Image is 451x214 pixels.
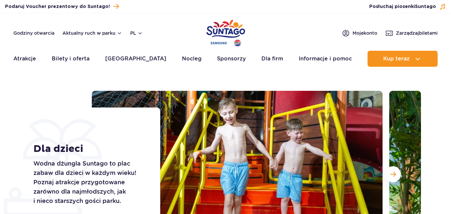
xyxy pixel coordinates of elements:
span: Podaruj Voucher prezentowy do Suntago! [5,3,110,10]
button: Posłuchaj piosenkiSuntago [369,3,446,10]
button: pl [130,30,143,36]
span: Kup teraz [383,56,410,62]
a: Bilety i oferta [52,51,89,67]
h1: Dla dzieci [33,143,145,155]
a: Dla firm [261,51,283,67]
a: Informacje i pomoc [299,51,352,67]
span: Suntago [415,4,436,9]
a: Atrakcje [13,51,36,67]
a: [GEOGRAPHIC_DATA] [105,51,166,67]
a: Zarządzajbiletami [385,29,438,37]
a: Godziny otwarcia [13,30,54,36]
a: Park of Poland [206,17,245,47]
span: Posłuchaj piosenki [369,3,436,10]
button: Następny slajd [385,166,401,182]
p: Wodna dżungla Suntago to plac zabaw dla dzieci w każdym wieku! Poznaj atrakcje przygotowane zarów... [33,159,145,206]
span: Moje konto [353,30,377,36]
span: Zarządzaj biletami [396,30,438,36]
a: Mojekonto [342,29,377,37]
button: Kup teraz [368,51,438,67]
a: Podaruj Voucher prezentowy do Suntago! [5,2,119,11]
a: Sponsorzy [217,51,246,67]
a: Nocleg [182,51,202,67]
button: Aktualny ruch w parku [62,30,122,36]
